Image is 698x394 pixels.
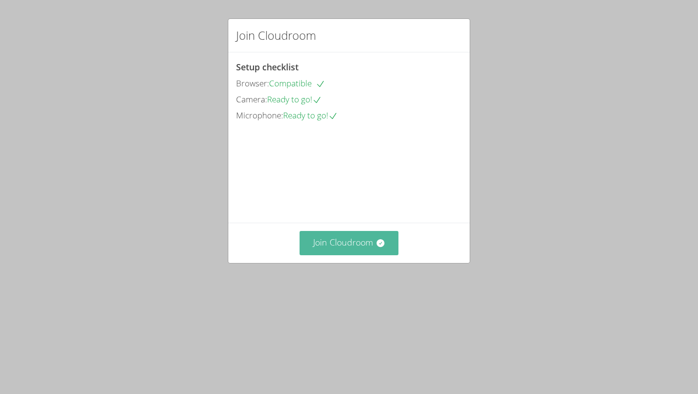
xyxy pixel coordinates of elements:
span: Browser: [236,78,269,89]
span: Ready to go! [267,94,322,105]
span: Camera: [236,94,267,105]
span: Microphone: [236,110,283,121]
button: Join Cloudroom [300,231,399,255]
span: Ready to go! [283,110,338,121]
span: Compatible [269,78,325,89]
h2: Join Cloudroom [236,27,316,44]
span: Setup checklist [236,61,299,73]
